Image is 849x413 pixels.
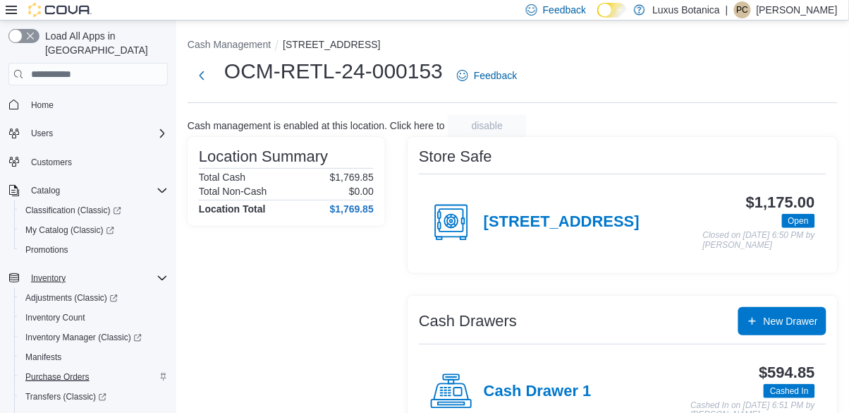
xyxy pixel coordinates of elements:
button: Cash Management [188,39,271,50]
button: Customers [3,152,173,172]
h6: Total Cash [199,172,245,183]
span: Feedback [543,3,586,17]
a: Promotions [20,241,74,258]
a: Adjustments (Classic) [20,289,123,306]
button: Inventory Count [14,308,173,328]
span: Classification (Classic) [20,202,168,219]
a: Feedback [451,61,523,90]
span: Inventory [25,270,168,287]
button: [STREET_ADDRESS] [283,39,380,50]
h6: Total Non-Cash [199,186,267,197]
span: Adjustments (Classic) [20,289,168,306]
span: Open [788,215,809,227]
p: | [726,1,728,18]
a: My Catalog (Classic) [20,222,120,239]
span: Promotions [25,244,68,256]
span: Manifests [20,349,168,366]
span: My Catalog (Classic) [25,225,114,236]
span: Inventory Manager (Classic) [20,329,168,346]
h4: Cash Drawer 1 [484,383,592,401]
a: Customers [25,154,78,171]
h4: [STREET_ADDRESS] [484,213,640,232]
span: Inventory Count [20,309,168,326]
a: Classification (Classic) [20,202,127,219]
span: Home [25,95,168,113]
span: Cashed In [764,384,815,398]
span: Transfers (Classic) [20,388,168,405]
span: Manifests [25,352,61,363]
input: Dark Mode [597,3,627,18]
button: Inventory [25,270,71,287]
a: Inventory Manager (Classic) [14,328,173,347]
p: Luxus Botanica [652,1,720,18]
span: Catalog [25,182,168,199]
button: New Drawer [738,307,826,335]
p: Cash management is enabled at this location. Click here to [188,120,445,131]
nav: An example of EuiBreadcrumbs [188,37,838,54]
span: disable [472,119,503,133]
button: Users [3,124,173,143]
button: Next [188,61,216,90]
span: Promotions [20,241,168,258]
span: New Drawer [764,314,818,328]
span: Customers [25,153,168,171]
h3: Cash Drawers [419,313,517,330]
span: Inventory Manager (Classic) [25,332,142,343]
button: Home [3,94,173,114]
span: Users [25,125,168,142]
h3: Location Summary [199,148,328,165]
a: My Catalog (Classic) [14,220,173,240]
a: Transfers (Classic) [20,388,112,405]
span: Catalog [31,185,60,196]
span: Open [782,214,815,228]
span: Customers [31,157,72,168]
p: $0.00 [349,186,374,197]
span: Purchase Orders [25,371,90,383]
button: disable [448,114,527,137]
h3: $1,175.00 [746,194,815,211]
span: Adjustments (Classic) [25,292,118,304]
h1: OCM-RETL-24-000153 [224,57,443,85]
button: Users [25,125,59,142]
span: Inventory Count [25,312,85,323]
a: Purchase Orders [20,369,95,385]
span: Purchase Orders [20,369,168,385]
span: Users [31,128,53,139]
p: Closed on [DATE] 6:50 PM by [PERSON_NAME] [703,231,815,250]
span: PC [737,1,749,18]
span: Transfers (Classic) [25,391,106,402]
span: Home [31,100,54,111]
a: Home [25,97,59,114]
button: Catalog [25,182,66,199]
h3: $594.85 [759,364,815,381]
a: Classification (Classic) [14,200,173,220]
p: $1,769.85 [330,172,374,183]
p: [PERSON_NAME] [757,1,838,18]
button: Promotions [14,240,173,260]
div: Peter Cavaggioni [734,1,751,18]
h3: Store Safe [419,148,492,165]
button: Purchase Orders [14,367,173,387]
button: Catalog [3,181,173,200]
a: Manifests [20,349,67,366]
a: Inventory Count [20,309,91,326]
h4: Location Total [199,203,266,215]
span: My Catalog (Classic) [20,222,168,239]
span: Cashed In [770,385,809,397]
h4: $1,769.85 [330,203,374,215]
button: Manifests [14,347,173,367]
a: Transfers (Classic) [14,387,173,407]
a: Adjustments (Classic) [14,288,173,308]
a: Inventory Manager (Classic) [20,329,147,346]
span: Inventory [31,273,66,284]
span: Feedback [474,68,517,83]
img: Cova [28,3,92,17]
span: Load All Apps in [GEOGRAPHIC_DATA] [39,29,168,57]
span: Classification (Classic) [25,205,121,216]
button: Inventory [3,268,173,288]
